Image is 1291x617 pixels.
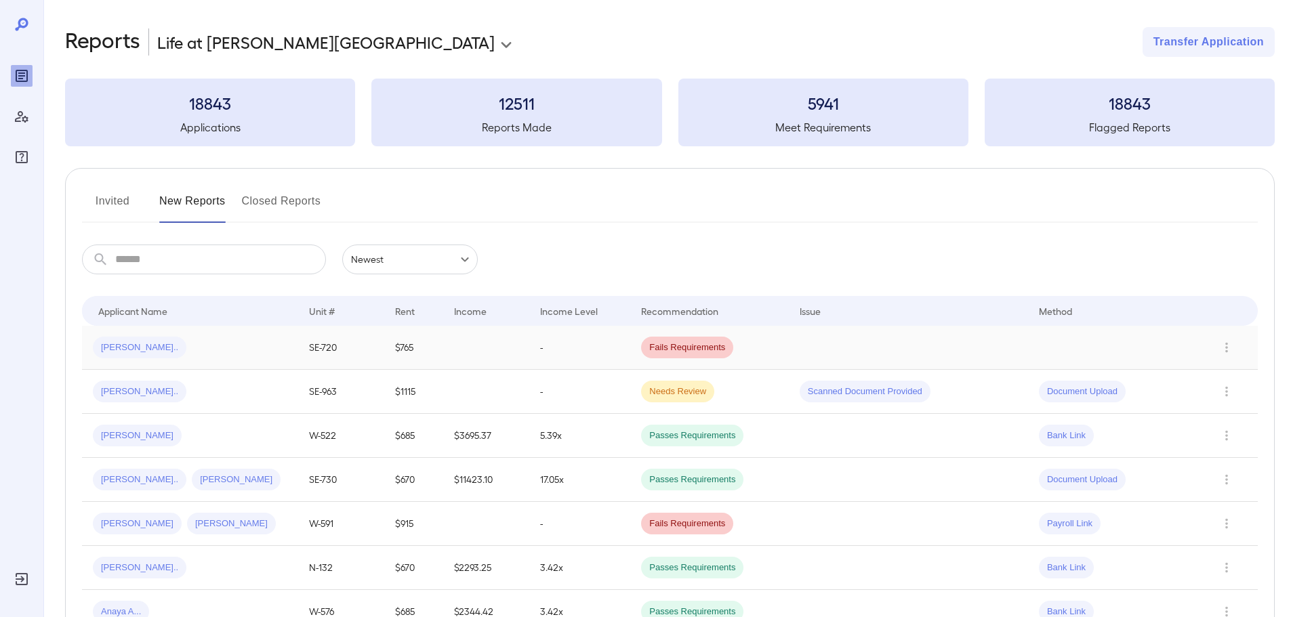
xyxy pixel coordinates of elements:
td: $1115 [384,370,443,414]
div: Reports [11,65,33,87]
span: [PERSON_NAME].. [93,385,186,398]
span: Payroll Link [1039,517,1101,530]
h5: Flagged Reports [985,119,1275,135]
span: Bank Link [1039,429,1094,442]
div: Rent [395,303,417,319]
td: SE-730 [298,458,384,502]
div: Unit # [309,303,335,319]
button: Row Actions [1216,337,1237,358]
span: Fails Requirements [641,517,733,530]
div: Issue [800,303,821,319]
td: $915 [384,502,443,546]
td: $670 [384,458,443,502]
span: [PERSON_NAME].. [93,341,186,354]
td: 5.39x [529,414,630,458]
span: Document Upload [1039,385,1126,398]
div: Log Out [11,568,33,590]
div: FAQ [11,146,33,168]
span: Passes Requirements [641,473,743,486]
h3: 12511 [371,92,661,114]
h3: 18843 [65,92,355,114]
button: New Reports [159,190,226,223]
div: Applicant Name [98,303,167,319]
td: $685 [384,414,443,458]
td: SE-720 [298,326,384,370]
h3: 5941 [678,92,968,114]
button: Row Actions [1216,381,1237,402]
td: - [529,326,630,370]
span: [PERSON_NAME] [93,429,182,442]
button: Transfer Application [1143,27,1275,57]
button: Row Actions [1216,557,1237,578]
div: Income Level [540,303,598,319]
td: $11423.10 [443,458,529,502]
td: 3.42x [529,546,630,590]
button: Invited [82,190,143,223]
span: Passes Requirements [641,429,743,442]
h5: Reports Made [371,119,661,135]
button: Row Actions [1216,513,1237,534]
td: SE-963 [298,370,384,414]
span: [PERSON_NAME].. [93,561,186,574]
h3: 18843 [985,92,1275,114]
p: Life at [PERSON_NAME][GEOGRAPHIC_DATA] [157,31,495,53]
td: $670 [384,546,443,590]
div: Manage Users [11,106,33,127]
div: Method [1039,303,1072,319]
button: Row Actions [1216,469,1237,490]
span: [PERSON_NAME] [192,473,281,486]
button: Row Actions [1216,425,1237,446]
td: $3695.37 [443,414,529,458]
div: Newest [342,244,478,274]
td: W-522 [298,414,384,458]
div: Income [454,303,487,319]
span: Needs Review [641,385,714,398]
div: Recommendation [641,303,718,319]
span: Scanned Document Provided [800,385,930,398]
h5: Meet Requirements [678,119,968,135]
td: N-132 [298,546,384,590]
td: 17.05x [529,458,630,502]
summary: 18843Applications12511Reports Made5941Meet Requirements18843Flagged Reports [65,79,1275,146]
span: [PERSON_NAME].. [93,473,186,486]
span: Document Upload [1039,473,1126,486]
span: Fails Requirements [641,341,733,354]
span: Passes Requirements [641,561,743,574]
td: W-591 [298,502,384,546]
td: - [529,502,630,546]
td: $2293.25 [443,546,529,590]
span: [PERSON_NAME] [187,517,276,530]
td: - [529,370,630,414]
span: Bank Link [1039,561,1094,574]
td: $765 [384,326,443,370]
h5: Applications [65,119,355,135]
span: [PERSON_NAME] [93,517,182,530]
button: Closed Reports [242,190,321,223]
h2: Reports [65,27,140,57]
